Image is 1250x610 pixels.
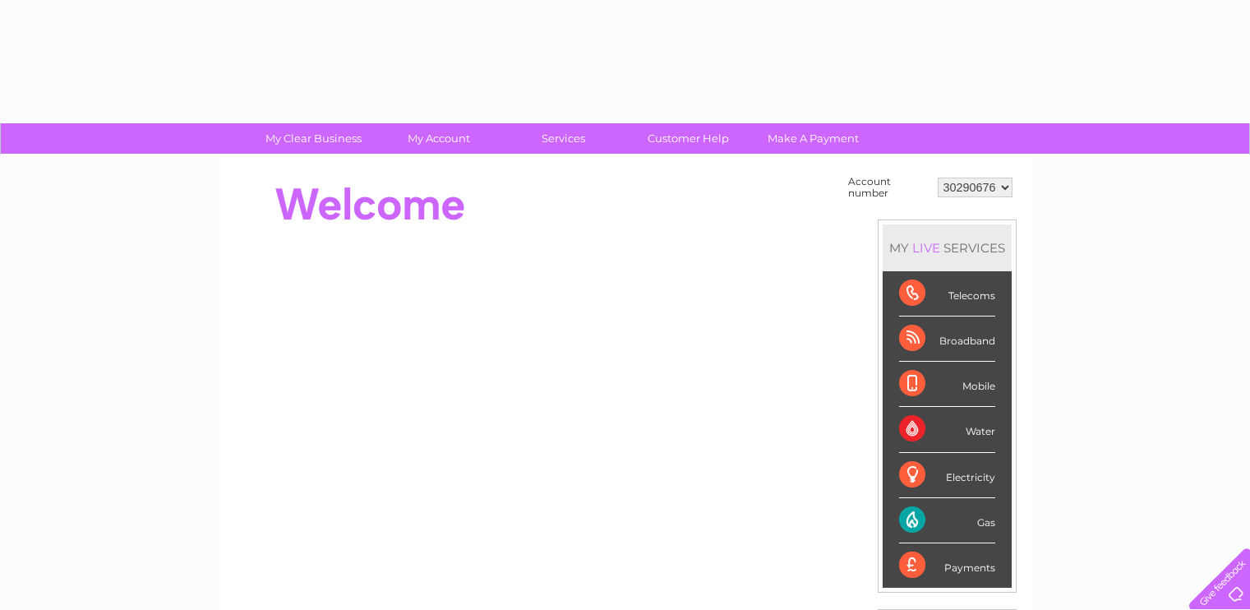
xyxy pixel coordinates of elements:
[899,543,995,588] div: Payments
[899,498,995,543] div: Gas
[883,224,1012,271] div: MY SERVICES
[899,407,995,452] div: Water
[745,123,881,154] a: Make A Payment
[620,123,756,154] a: Customer Help
[899,362,995,407] div: Mobile
[496,123,631,154] a: Services
[246,123,381,154] a: My Clear Business
[899,317,995,362] div: Broadband
[899,271,995,317] div: Telecoms
[371,123,506,154] a: My Account
[844,172,934,203] td: Account number
[909,240,943,256] div: LIVE
[899,453,995,498] div: Electricity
